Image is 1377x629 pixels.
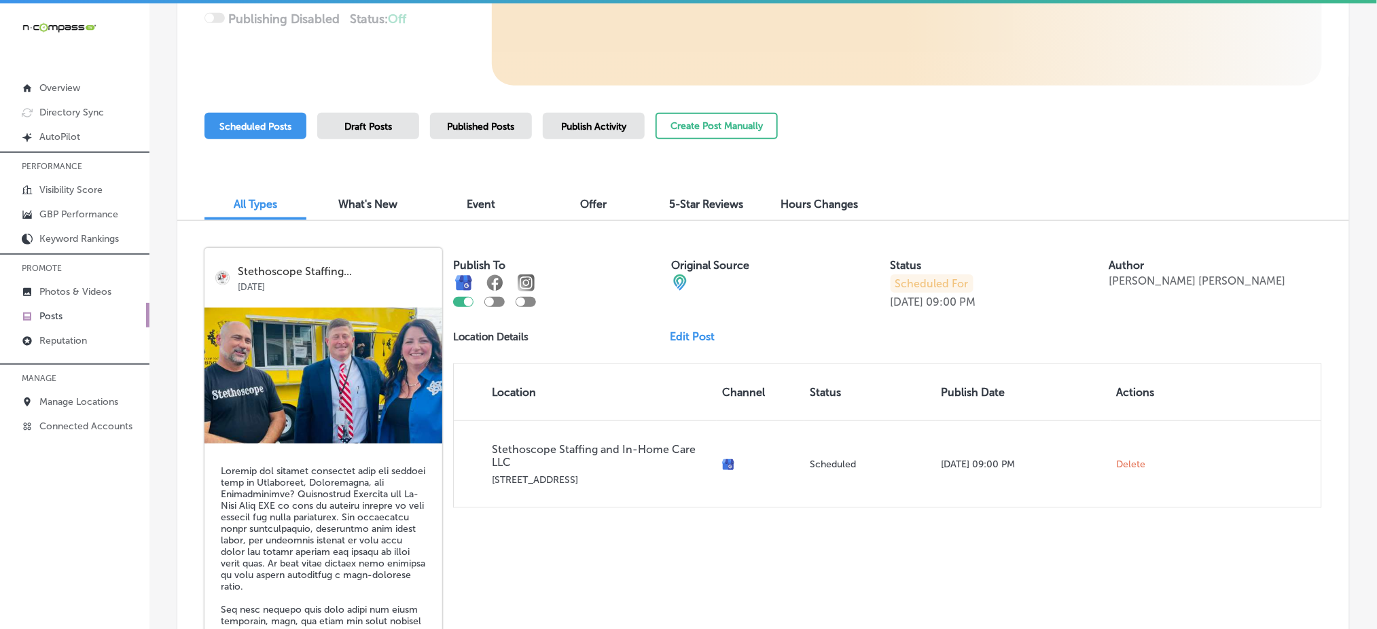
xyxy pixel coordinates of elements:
th: Channel [717,364,804,420]
p: Reputation [39,335,87,346]
span: Hours Changes [781,198,858,211]
th: Publish Date [935,364,1111,420]
p: Manage Locations [39,396,118,408]
p: Directory Sync [39,107,104,118]
span: Published Posts [448,121,515,132]
p: AutoPilot [39,131,80,143]
p: Posts [39,310,62,322]
p: [DATE] 09:00 PM [941,459,1105,470]
img: cba84b02adce74ede1fb4a8549a95eca.png [672,274,688,291]
p: [DATE] [238,278,433,292]
p: [PERSON_NAME] [PERSON_NAME] [1109,274,1285,287]
label: Original Source [672,259,750,272]
p: Overview [39,82,80,94]
p: Scheduled For [891,274,973,293]
p: [DATE] [891,295,924,308]
img: logo [214,270,231,287]
span: 5-Star Reviews [670,198,744,211]
p: 09:00 PM [927,295,976,308]
span: All Types [234,198,277,211]
span: Publish Activity [561,121,626,132]
p: Connected Accounts [39,420,132,432]
span: Delete [1116,459,1145,471]
img: 660ab0bf-5cc7-4cb8-ba1c-48b5ae0f18e60NCTV_CLogo_TV_Black_-500x88.png [22,21,96,34]
img: e5e8887a-7637-4883-a6c6-f4dc48da7e6ehome-care-services-stethoscope-staffing-marianna-fl4.jpg [204,308,442,444]
th: Location [454,364,717,420]
a: Edit Post [670,330,726,343]
p: Scheduled [810,459,930,470]
th: Actions [1111,364,1181,420]
button: Create Post Manually [656,113,778,139]
label: Publish To [453,259,505,272]
p: GBP Performance [39,209,118,220]
span: Scheduled Posts [219,121,291,132]
span: What's New [339,198,398,211]
p: Photos & Videos [39,286,111,298]
label: Status [891,259,922,272]
span: Event [467,198,495,211]
p: [STREET_ADDRESS] [492,474,711,486]
span: Offer [581,198,607,211]
p: Keyword Rankings [39,233,119,245]
p: Location Details [453,331,529,343]
span: Draft Posts [344,121,392,132]
p: Stethoscope Staffing and In-Home Care LLC [492,443,711,469]
p: Stethoscope Staffing... [238,266,433,278]
th: Status [804,364,935,420]
p: Visibility Score [39,184,103,196]
label: Author [1109,259,1144,272]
